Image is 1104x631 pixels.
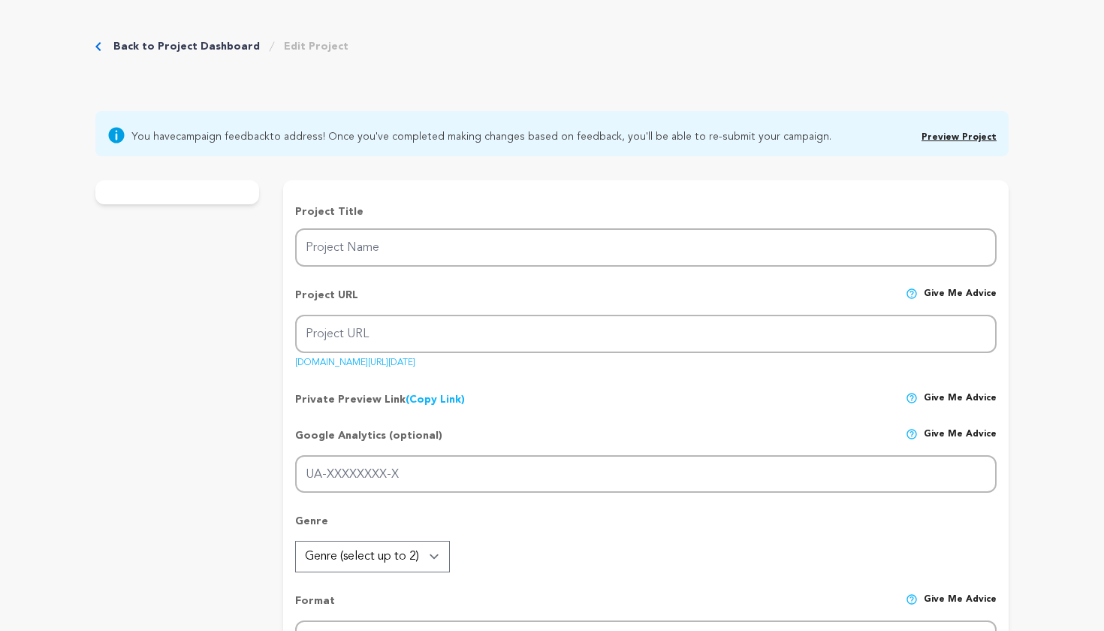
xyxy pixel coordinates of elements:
a: Back to Project Dashboard [113,39,260,54]
a: Preview Project [922,133,997,142]
span: Give me advice [924,288,997,315]
a: Edit Project [284,39,348,54]
span: Give me advice [924,593,997,620]
span: Give me advice [924,392,997,407]
p: Project URL [295,288,358,315]
img: help-circle.svg [906,392,918,404]
span: You have to address! Once you've completed making changes based on feedback, you'll be able to re... [131,126,831,144]
input: Project URL [295,315,997,353]
p: Private Preview Link [295,392,465,407]
a: (Copy Link) [406,394,465,405]
img: help-circle.svg [906,593,918,605]
span: Give me advice [924,428,997,455]
p: Genre [295,514,997,541]
p: Project Title [295,204,997,219]
img: help-circle.svg [906,428,918,440]
p: Format [295,593,335,620]
div: Breadcrumb [95,39,348,54]
a: campaign feedback [176,131,270,142]
a: [DOMAIN_NAME][URL][DATE] [295,352,415,367]
input: UA-XXXXXXXX-X [295,455,997,494]
input: Project Name [295,228,997,267]
img: help-circle.svg [906,288,918,300]
p: Google Analytics (optional) [295,428,442,455]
